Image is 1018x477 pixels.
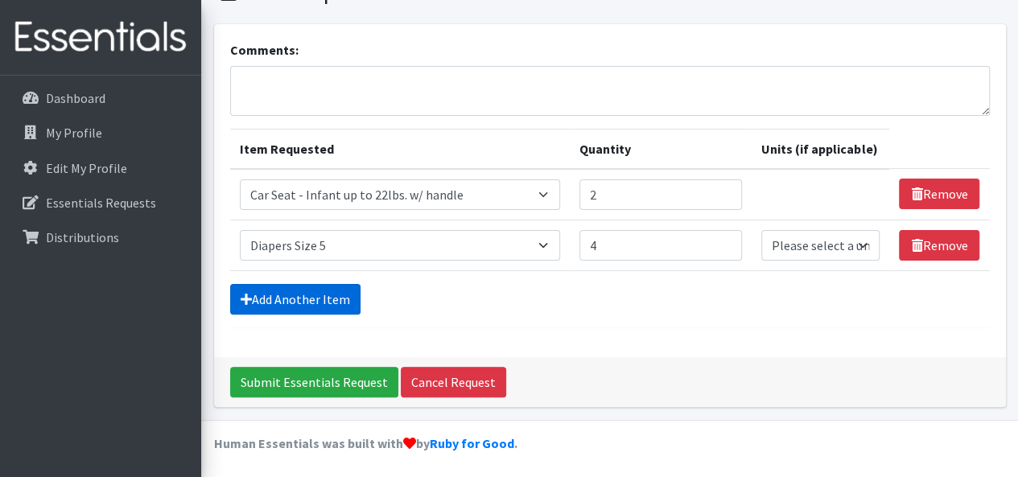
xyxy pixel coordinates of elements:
p: Dashboard [46,90,105,106]
p: Essentials Requests [46,195,156,211]
a: Remove [899,230,979,261]
strong: Human Essentials was built with by . [214,435,517,451]
a: Edit My Profile [6,152,195,184]
a: Cancel Request [401,367,506,397]
a: Remove [899,179,979,209]
th: Units (if applicable) [752,129,889,169]
a: Add Another Item [230,284,361,315]
a: Ruby for Good [430,435,514,451]
a: Distributions [6,221,195,253]
label: Comments: [230,40,299,60]
input: Submit Essentials Request [230,367,398,397]
p: Distributions [46,229,119,245]
p: My Profile [46,125,102,141]
img: HumanEssentials [6,10,195,64]
a: Essentials Requests [6,187,195,219]
p: Edit My Profile [46,160,127,176]
th: Item Requested [230,129,571,169]
a: Dashboard [6,82,195,114]
th: Quantity [570,129,752,169]
a: My Profile [6,117,195,149]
